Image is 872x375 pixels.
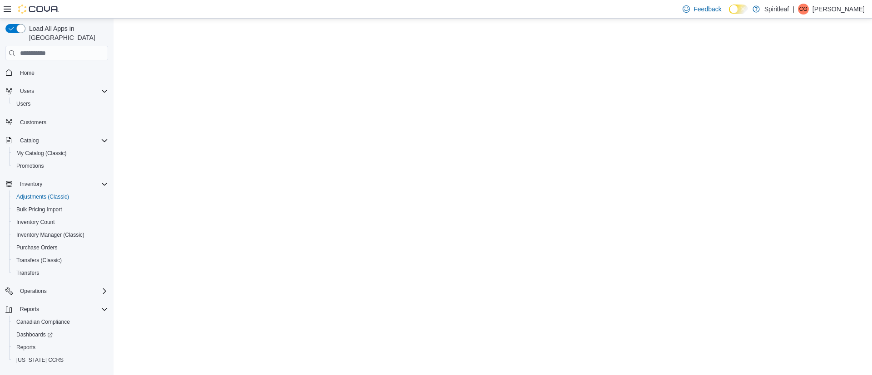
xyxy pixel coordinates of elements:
[13,217,108,228] span: Inventory Count
[16,286,108,297] span: Operations
[13,355,67,365] a: [US_STATE] CCRS
[13,342,39,353] a: Reports
[799,4,808,15] span: CG
[9,354,112,366] button: [US_STATE] CCRS
[13,229,108,240] span: Inventory Manager (Classic)
[9,328,112,341] a: Dashboards
[16,179,108,190] span: Inventory
[13,204,108,215] span: Bulk Pricing Import
[13,242,61,253] a: Purchase Orders
[13,255,108,266] span: Transfers (Classic)
[2,134,112,147] button: Catalog
[13,204,66,215] a: Bulk Pricing Import
[16,269,39,277] span: Transfers
[18,5,59,14] img: Cova
[13,317,74,327] a: Canadian Compliance
[13,161,108,171] span: Promotions
[13,268,43,278] a: Transfers
[20,180,42,188] span: Inventory
[20,306,39,313] span: Reports
[13,191,108,202] span: Adjustments (Classic)
[9,254,112,267] button: Transfers (Classic)
[9,190,112,203] button: Adjustments (Classic)
[16,86,38,97] button: Users
[16,68,38,78] a: Home
[16,304,108,315] span: Reports
[9,241,112,254] button: Purchase Orders
[798,4,809,15] div: Clayton G
[16,318,70,326] span: Canadian Compliance
[16,286,50,297] button: Operations
[9,203,112,216] button: Bulk Pricing Import
[16,231,84,239] span: Inventory Manager (Classic)
[16,219,55,226] span: Inventory Count
[9,97,112,110] button: Users
[16,331,53,338] span: Dashboards
[16,304,43,315] button: Reports
[16,179,46,190] button: Inventory
[2,85,112,97] button: Users
[16,344,35,351] span: Reports
[13,148,70,159] a: My Catalog (Classic)
[729,5,748,14] input: Dark Mode
[764,4,789,15] p: Spiritleaf
[13,255,65,266] a: Transfers (Classic)
[13,242,108,253] span: Purchase Orders
[13,98,108,109] span: Users
[16,150,67,157] span: My Catalog (Classic)
[13,148,108,159] span: My Catalog (Classic)
[13,217,59,228] a: Inventory Count
[13,98,34,109] a: Users
[2,116,112,129] button: Customers
[9,160,112,172] button: Promotions
[2,178,112,190] button: Inventory
[793,4,794,15] p: |
[20,88,34,95] span: Users
[13,191,73,202] a: Adjustments (Classic)
[9,316,112,328] button: Canadian Compliance
[9,341,112,354] button: Reports
[16,193,69,200] span: Adjustments (Classic)
[16,67,108,78] span: Home
[20,119,46,126] span: Customers
[16,162,44,170] span: Promotions
[16,86,108,97] span: Users
[16,257,62,264] span: Transfers (Classic)
[16,117,50,128] a: Customers
[16,356,64,364] span: [US_STATE] CCRS
[16,135,108,146] span: Catalog
[13,329,108,340] span: Dashboards
[13,342,108,353] span: Reports
[9,216,112,229] button: Inventory Count
[16,244,58,251] span: Purchase Orders
[13,329,56,340] a: Dashboards
[16,100,30,107] span: Users
[9,229,112,241] button: Inventory Manager (Classic)
[20,287,47,295] span: Operations
[694,5,721,14] span: Feedback
[2,303,112,316] button: Reports
[25,24,108,42] span: Load All Apps in [GEOGRAPHIC_DATA]
[13,317,108,327] span: Canadian Compliance
[20,137,39,144] span: Catalog
[13,355,108,365] span: Washington CCRS
[13,268,108,278] span: Transfers
[9,147,112,160] button: My Catalog (Classic)
[16,135,42,146] button: Catalog
[16,206,62,213] span: Bulk Pricing Import
[2,66,112,79] button: Home
[13,229,88,240] a: Inventory Manager (Classic)
[13,161,48,171] a: Promotions
[16,117,108,128] span: Customers
[20,69,35,77] span: Home
[9,267,112,279] button: Transfers
[2,285,112,297] button: Operations
[813,4,865,15] p: [PERSON_NAME]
